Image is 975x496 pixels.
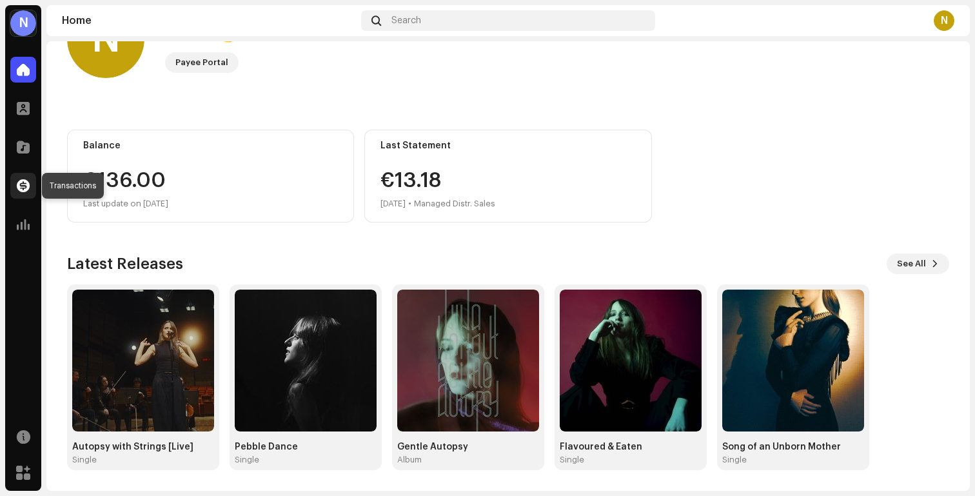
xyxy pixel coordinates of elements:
[560,290,702,432] img: bd1f110e-0868-4b61-b561-f3ae4d7b3fe2
[67,130,354,223] re-o-card-value: Balance
[235,290,377,432] img: b46e5e91-fec6-482d-8bb9-f9e2e512ccda
[175,55,228,70] div: Payee Portal
[722,442,864,452] div: Song of an Unborn Mother
[235,442,377,452] div: Pebble Dance
[560,455,584,465] div: Single
[380,141,635,151] div: Last Statement
[722,290,864,432] img: 0c74d223-39e6-4331-ae53-298f9830f086
[408,196,411,212] div: •
[887,253,949,274] button: See All
[397,290,539,432] img: 5dd27815-4b6e-44ad-b5d0-8631ef84c385
[235,455,259,465] div: Single
[83,141,338,151] div: Balance
[897,251,926,277] span: See All
[62,15,356,26] div: Home
[72,455,97,465] div: Single
[934,10,954,31] div: N
[72,290,214,432] img: d3f0c0be-5e90-438d-8bde-c8b990b7be6d
[380,196,406,212] div: [DATE]
[364,130,651,223] re-o-card-value: Last Statement
[67,253,183,274] h3: Latest Releases
[722,455,747,465] div: Single
[83,196,338,212] div: Last update on [DATE]
[414,196,495,212] div: Managed Distr. Sales
[72,442,214,452] div: Autopsy with Strings [Live]
[397,442,539,452] div: Gentle Autopsy
[10,10,36,36] div: N
[397,455,422,465] div: Album
[391,15,421,26] span: Search
[560,442,702,452] div: Flavoured & Eaten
